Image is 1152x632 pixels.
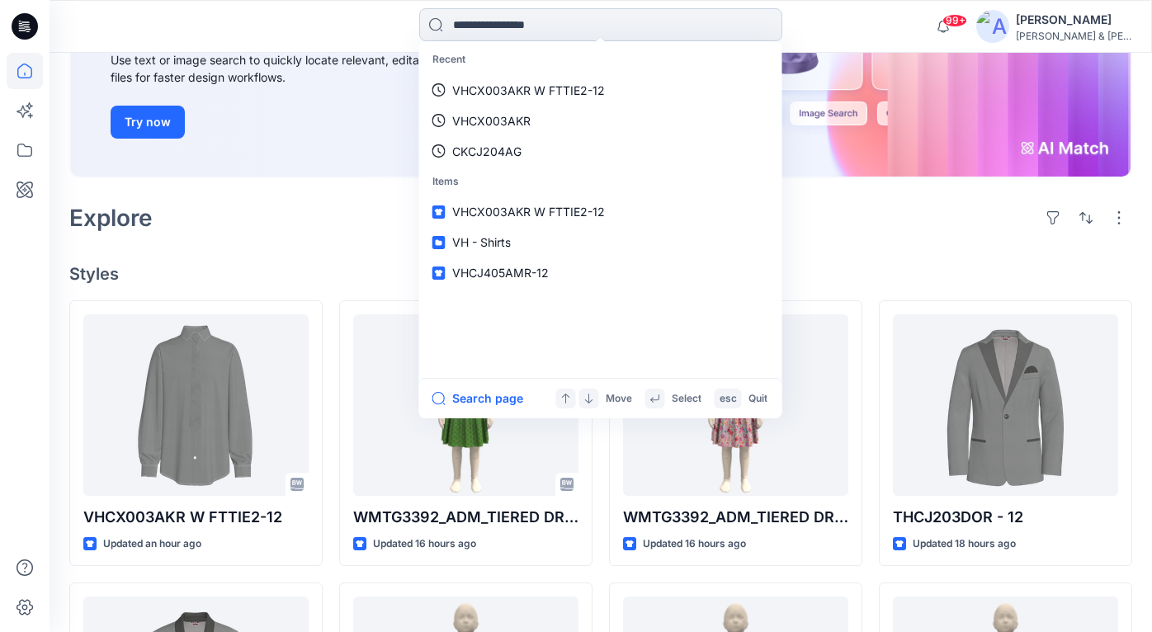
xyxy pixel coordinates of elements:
img: avatar [976,10,1009,43]
span: VH - Shirts [452,235,511,249]
span: 99+ [942,14,967,27]
button: Try now [111,106,185,139]
p: WMTG3392_ADM_TIERED DRESS NO ELASTIC AT WAIST [353,506,578,529]
a: VHCX003AKR W FTTIE2-12 [83,314,309,496]
a: CKCJ204AG [423,136,779,167]
div: [PERSON_NAME] & [PERSON_NAME] [1016,30,1131,42]
a: VH - Shirts [423,227,779,257]
p: Updated 18 hours ago [913,535,1016,553]
div: Use text or image search to quickly locate relevant, editable .bw files for faster design workflows. [111,51,482,86]
button: Search page [432,389,523,408]
p: VHCX003AKR [452,112,531,130]
a: VHCX003AKR W FTTIE2-12 [423,75,779,106]
span: VHCX003AKR W FTTIE2-12 [452,205,605,219]
p: Updated an hour ago [103,535,201,553]
div: [PERSON_NAME] [1016,10,1131,30]
a: WMTG3392_ADM_TIERED DRESS NO ELASTIC AT WAIST [353,314,578,496]
p: VHCX003AKR W FTTIE2-12 [83,506,309,529]
p: Move [606,390,632,408]
p: THCJ203DOR - 12 [893,506,1118,529]
p: Updated 16 hours ago [373,535,476,553]
p: Select [672,390,701,408]
p: Quit [748,390,767,408]
a: VHCJ405AMR-12 [423,257,779,288]
p: CKCJ204AG [452,143,522,160]
span: VHCJ405AMR-12 [452,266,549,280]
a: THCJ203DOR - 12 [893,314,1118,496]
p: Items [423,167,779,197]
p: Recent [423,45,779,75]
a: VHCX003AKR [423,106,779,136]
p: Updated 16 hours ago [643,535,746,553]
p: VHCX003AKR W FTTIE2-12 [452,82,605,99]
p: esc [720,390,737,408]
h4: Styles [69,264,1132,284]
h2: Explore [69,205,153,231]
a: VHCX003AKR W FTTIE2-12 [423,196,779,227]
p: WMTG3392_ADM_TIERED DRESS 10.14 [623,506,848,529]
